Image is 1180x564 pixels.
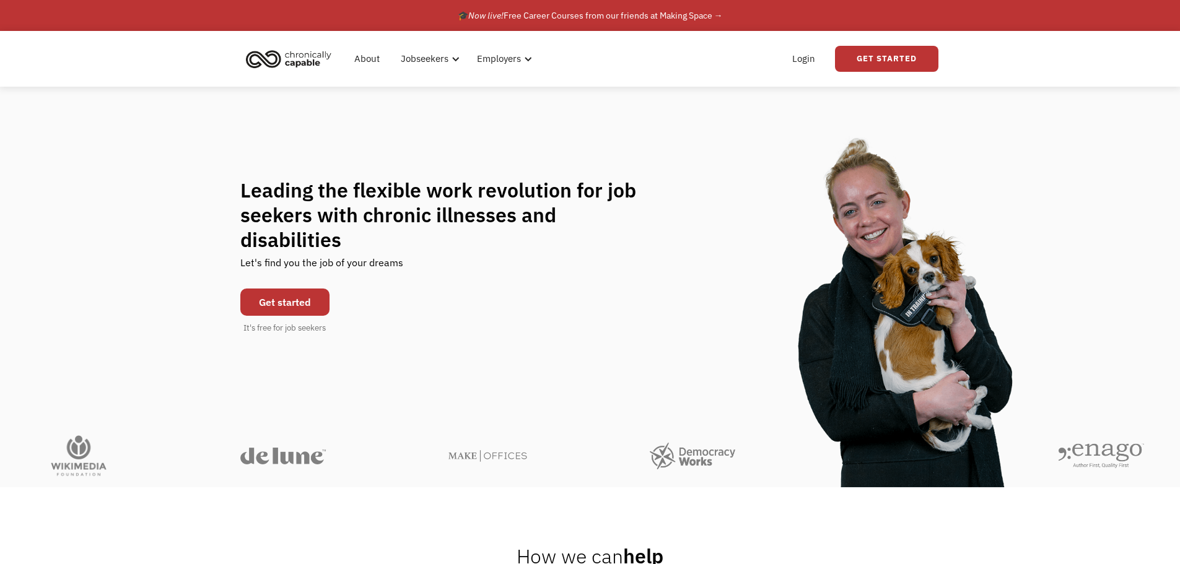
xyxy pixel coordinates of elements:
div: It's free for job seekers [243,322,326,334]
a: home [242,45,341,72]
a: Get Started [835,46,938,72]
a: About [347,39,387,79]
div: 🎓 Free Career Courses from our friends at Making Space → [458,8,723,23]
a: Login [785,39,823,79]
div: Let's find you the job of your dreams [240,252,403,282]
div: Employers [470,39,536,79]
div: Employers [477,51,521,66]
h1: Leading the flexible work revolution for job seekers with chronic illnesses and disabilities [240,178,660,252]
div: Jobseekers [393,39,463,79]
img: Chronically Capable logo [242,45,335,72]
a: Get started [240,289,330,316]
div: Jobseekers [401,51,448,66]
em: Now live! [468,10,504,21]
